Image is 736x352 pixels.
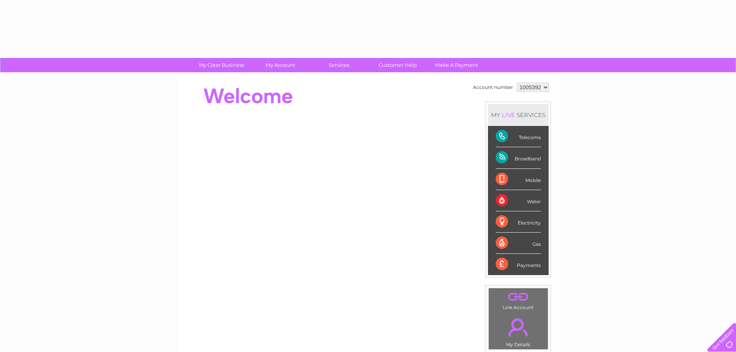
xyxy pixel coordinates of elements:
[248,58,312,72] a: My Account
[491,290,546,304] a: .
[496,169,541,190] div: Mobile
[307,58,371,72] a: Services
[500,111,517,119] div: LIVE
[496,147,541,168] div: Broadband
[366,58,430,72] a: Customer Help
[496,211,541,233] div: Electricity
[491,314,546,341] a: .
[488,288,548,312] td: Link Account
[496,190,541,211] div: Water
[496,254,541,275] div: Payments
[471,81,515,94] td: Account number
[496,233,541,254] div: Gas
[496,126,541,147] div: Telecoms
[425,58,488,72] a: Make A Payment
[190,58,253,72] a: My Clear Business
[488,104,549,126] div: MY SERVICES
[488,312,548,350] td: My Details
